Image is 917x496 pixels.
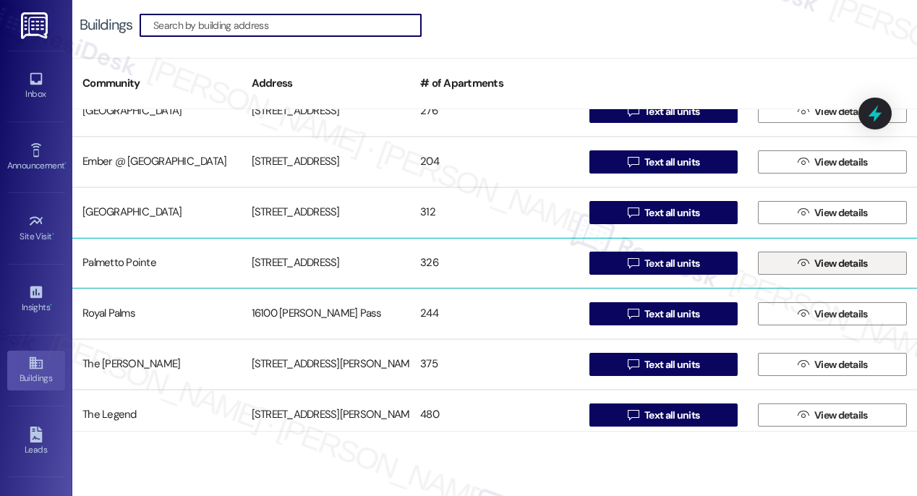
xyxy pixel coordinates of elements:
[814,307,868,322] span: View details
[7,209,65,248] a: Site Visit •
[814,256,868,271] span: View details
[410,147,579,176] div: 204
[80,17,132,33] div: Buildings
[758,302,907,325] button: View details
[628,156,639,168] i: 
[21,12,51,39] img: ResiDesk Logo
[758,353,907,376] button: View details
[410,350,579,379] div: 375
[7,67,65,106] a: Inbox
[798,409,809,421] i: 
[758,150,907,174] button: View details
[814,104,868,119] span: View details
[758,201,907,224] button: View details
[72,147,242,176] div: Ember @ [GEOGRAPHIC_DATA]
[7,351,65,390] a: Buildings
[72,299,242,328] div: Royal Palms
[798,359,809,370] i: 
[798,207,809,218] i: 
[242,198,411,227] div: [STREET_ADDRESS]
[814,155,868,170] span: View details
[7,422,65,461] a: Leads
[589,201,738,224] button: Text all units
[589,353,738,376] button: Text all units
[628,409,639,421] i: 
[410,299,579,328] div: 244
[628,207,639,218] i: 
[72,350,242,379] div: The [PERSON_NAME]
[589,302,738,325] button: Text all units
[644,408,699,423] span: Text all units
[628,359,639,370] i: 
[242,147,411,176] div: [STREET_ADDRESS]
[644,307,699,322] span: Text all units
[410,249,579,278] div: 326
[814,408,868,423] span: View details
[798,156,809,168] i: 
[242,350,411,379] div: [STREET_ADDRESS][PERSON_NAME]
[758,403,907,427] button: View details
[644,205,699,221] span: Text all units
[72,401,242,429] div: The Legend
[644,104,699,119] span: Text all units
[64,158,67,168] span: •
[153,15,421,35] input: Search by building address
[814,205,868,221] span: View details
[72,97,242,126] div: [GEOGRAPHIC_DATA]
[410,401,579,429] div: 480
[72,249,242,278] div: Palmetto Pointe
[798,257,809,269] i: 
[589,252,738,275] button: Text all units
[410,97,579,126] div: 276
[628,257,639,269] i: 
[50,300,52,310] span: •
[589,150,738,174] button: Text all units
[589,403,738,427] button: Text all units
[72,66,242,101] div: Community
[644,256,699,271] span: Text all units
[242,401,411,429] div: [STREET_ADDRESS][PERSON_NAME]
[410,198,579,227] div: 312
[798,106,809,117] i: 
[628,106,639,117] i: 
[644,155,699,170] span: Text all units
[410,66,579,101] div: # of Apartments
[242,66,411,101] div: Address
[814,357,868,372] span: View details
[628,308,639,320] i: 
[589,100,738,123] button: Text all units
[242,249,411,278] div: [STREET_ADDRESS]
[758,252,907,275] button: View details
[644,357,699,372] span: Text all units
[7,280,65,319] a: Insights •
[72,198,242,227] div: [GEOGRAPHIC_DATA]
[52,229,54,239] span: •
[242,299,411,328] div: 16100 [PERSON_NAME] Pass
[242,97,411,126] div: [STREET_ADDRESS]
[758,100,907,123] button: View details
[798,308,809,320] i: 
